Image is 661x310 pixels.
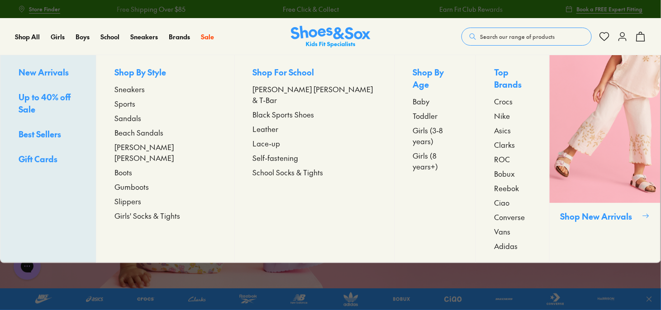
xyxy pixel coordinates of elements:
span: Sneakers [130,32,158,41]
a: Gumboots [114,181,216,192]
a: Shoes & Sox [291,26,371,48]
a: Clarks [494,139,531,150]
a: ROC [494,154,531,164]
a: Ciao [494,197,531,208]
span: Clarks [494,139,515,150]
a: [PERSON_NAME] [PERSON_NAME] & T-Bar [253,84,376,105]
a: Free Click & Collect [276,5,332,14]
a: Baby [413,96,458,107]
span: Brands [169,32,190,41]
a: Store Finder [18,1,60,17]
a: Free Shipping Over $85 [109,5,178,14]
span: Search our range of products [480,33,555,41]
a: Book a FREE Expert Fitting [566,1,643,17]
span: Leather [253,123,279,134]
a: Crocs [494,96,531,107]
iframe: Gorgias live chat messenger [9,249,45,283]
span: Sale [201,32,214,41]
a: Slippers [114,196,216,207]
span: Boots [114,167,132,178]
a: Converse [494,211,531,222]
span: ROC [494,154,510,164]
a: Boys [76,32,90,42]
p: Shop For School [253,66,376,80]
a: Beach Sandals [114,127,216,138]
img: SNS_WEBASSETS_CollectionHero_Shop_Girls_1280x1600_1.png [550,55,661,203]
span: Sandals [114,113,141,123]
a: Girls [51,32,65,42]
span: Asics [494,125,511,136]
a: [PERSON_NAME] [PERSON_NAME] [114,141,216,163]
p: Shop By Age [413,66,458,92]
a: Leather [253,123,376,134]
button: Search our range of products [461,28,592,46]
span: Adidas [494,240,518,251]
span: Nike [494,110,510,121]
span: Toddler [413,110,438,121]
span: Sneakers [114,84,145,94]
span: Gumboots [114,181,149,192]
span: Gift Cards [19,153,57,164]
a: School Socks & Tights [253,167,376,178]
a: Sale [201,32,214,42]
a: Shop All [15,32,40,42]
span: Baby [413,96,430,107]
span: School [100,32,119,41]
a: Black Sports Shoes [253,109,376,120]
img: SNS_Logo_Responsive.svg [291,26,371,48]
p: Top Brands [494,66,531,92]
a: Girls' Socks & Tights [114,210,216,221]
span: Up to 40% off Sale [19,91,71,115]
a: New Arrivals [19,66,78,80]
a: Girls (8 years+) [413,150,458,172]
span: Best Sellers [19,128,61,140]
span: Book a FREE Expert Fitting [576,5,643,13]
a: Asics [494,125,531,136]
a: Reebok [494,183,531,193]
a: Girls (3-8 years) [413,125,458,146]
a: Self-fastening [253,152,376,163]
span: Girls' Socks & Tights [114,210,180,221]
a: Bobux [494,168,531,179]
a: Adidas [494,240,531,251]
a: Shop New Arrivals [549,55,661,263]
span: Beach Sandals [114,127,163,138]
span: Bobux [494,168,515,179]
a: Nike [494,110,531,121]
span: Black Sports Shoes [253,109,314,120]
a: Sneakers [130,32,158,42]
p: Shop New Arrivals [561,210,638,222]
span: Girls [51,32,65,41]
a: Toddler [413,110,458,121]
span: Reebok [494,183,519,193]
span: Converse [494,211,525,222]
a: Boots [114,167,216,178]
span: Vans [494,226,510,237]
span: Slippers [114,196,141,207]
a: Sandals [114,113,216,123]
span: Ciao [494,197,509,208]
span: Store Finder [29,5,60,13]
span: Shop All [15,32,40,41]
a: Brands [169,32,190,42]
p: Shop By Style [114,66,216,80]
a: Sports [114,98,216,109]
span: Crocs [494,96,513,107]
a: Sneakers [114,84,216,94]
a: Best Sellers [19,128,78,142]
span: Self-fastening [253,152,299,163]
span: School Socks & Tights [253,167,323,178]
a: Lace-up [253,138,376,149]
a: Gift Cards [19,153,78,167]
a: Up to 40% off Sale [19,91,78,117]
a: Vans [494,226,531,237]
a: Earn Fit Club Rewards [432,5,495,14]
span: New Arrivals [19,66,69,78]
span: Boys [76,32,90,41]
a: School [100,32,119,42]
